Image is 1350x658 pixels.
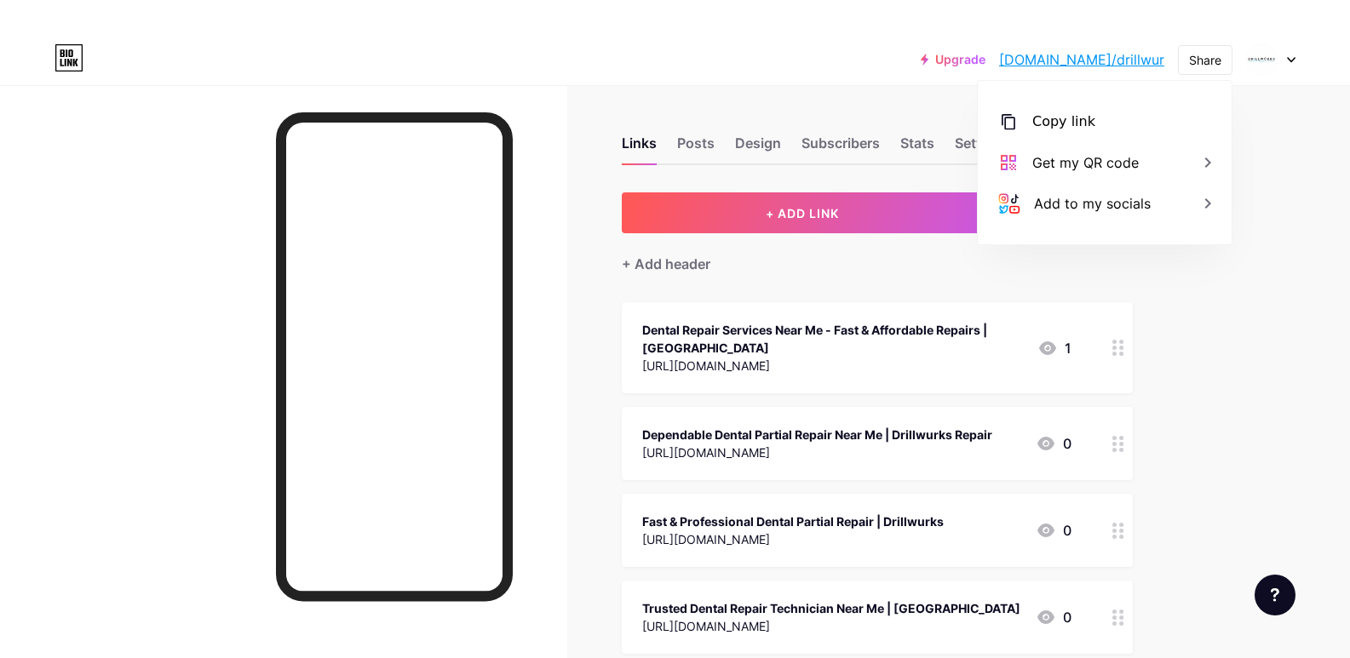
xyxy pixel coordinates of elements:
div: Fast & Professional Dental Partial Repair | Drillwurks [642,512,944,530]
div: 0 [1036,520,1071,541]
div: 0 [1036,607,1071,627]
div: [URL][DOMAIN_NAME] [642,357,1024,375]
div: 0 [1036,433,1071,454]
button: + ADD LINK [622,192,984,233]
img: Drill Wurks [1245,43,1278,76]
div: Copy link [1032,112,1095,132]
div: Dependable Dental Partial Repair Near Me | Drillwurks Repair [642,426,992,443]
a: [DOMAIN_NAME]/drillwur [999,49,1164,70]
div: Get my QR code [1032,152,1139,173]
div: Design [735,133,781,163]
div: Share [1189,51,1221,69]
div: Posts [677,133,715,163]
div: Subscribers [801,133,880,163]
span: + ADD LINK [766,206,839,220]
div: Links [622,133,657,163]
div: Stats [900,133,934,163]
div: Trusted Dental Repair Technician Near Me | [GEOGRAPHIC_DATA] [642,599,1020,617]
div: [URL][DOMAIN_NAME] [642,617,1020,635]
div: + Add header [622,254,710,274]
div: [URL][DOMAIN_NAME] [642,530,944,548]
a: Upgrade [921,53,985,66]
div: 1 [1037,338,1071,358]
div: Dental Repair Services Near Me - Fast & Affordable Repairs | [GEOGRAPHIC_DATA] [642,321,1024,357]
div: [URL][DOMAIN_NAME] [642,443,992,461]
div: Add to my socials [1034,193,1151,214]
div: Settings [955,133,1009,163]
